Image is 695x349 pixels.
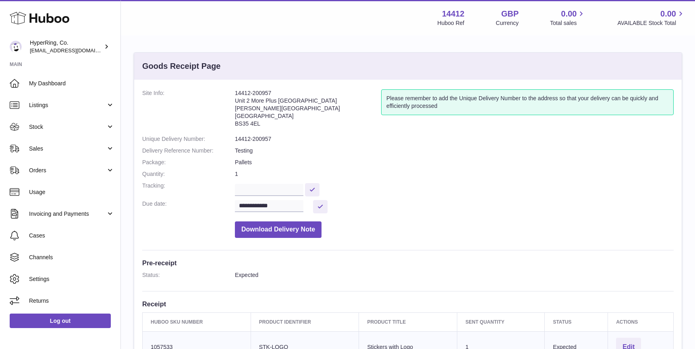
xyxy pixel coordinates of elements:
dt: Quantity: [142,170,235,178]
span: Sales [29,145,106,153]
div: Huboo Ref [438,19,465,27]
dd: 1 [235,170,674,178]
a: Log out [10,314,111,328]
strong: GBP [501,8,519,19]
dt: Unique Delivery Number: [142,135,235,143]
address: 14412-200957 Unit 2 More Plus [GEOGRAPHIC_DATA] [PERSON_NAME][GEOGRAPHIC_DATA] [GEOGRAPHIC_DATA] ... [235,89,381,131]
span: Listings [29,101,106,109]
span: Orders [29,167,106,174]
span: My Dashboard [29,80,114,87]
dt: Delivery Reference Number: [142,147,235,155]
dt: Tracking: [142,182,235,196]
span: AVAILABLE Stock Total [617,19,685,27]
img: internalAdmin-14412@internal.huboo.com [10,41,22,53]
button: Download Delivery Note [235,221,322,238]
h3: Pre-receipt [142,258,674,267]
span: Stock [29,123,106,131]
th: Huboo SKU Number [143,312,251,331]
span: [EMAIL_ADDRESS][DOMAIN_NAME] [30,47,118,54]
h3: Receipt [142,299,674,308]
span: Cases [29,232,114,240]
dt: Package: [142,159,235,166]
th: Actions [608,312,674,331]
span: 0.00 [561,8,577,19]
div: Currency [496,19,519,27]
div: HyperRing, Co. [30,39,102,54]
dd: Testing [235,147,674,155]
span: Total sales [550,19,586,27]
span: Returns [29,297,114,305]
span: Invoicing and Payments [29,210,106,218]
dd: Expected [235,271,674,279]
span: Usage [29,188,114,196]
th: Sent Quantity [457,312,545,331]
a: 0.00 Total sales [550,8,586,27]
th: Product title [359,312,457,331]
th: Product Identifier [251,312,359,331]
dd: 14412-200957 [235,135,674,143]
span: Channels [29,254,114,261]
th: Status [545,312,608,331]
dd: Pallets [235,159,674,166]
a: 0.00 AVAILABLE Stock Total [617,8,685,27]
span: 0.00 [660,8,676,19]
dt: Status: [142,271,235,279]
h3: Goods Receipt Page [142,61,221,72]
div: Please remember to add the Unique Delivery Number to the address so that your delivery can be qui... [381,89,674,115]
span: Settings [29,275,114,283]
dt: Due date: [142,200,235,213]
strong: 14412 [442,8,465,19]
dt: Site Info: [142,89,235,131]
